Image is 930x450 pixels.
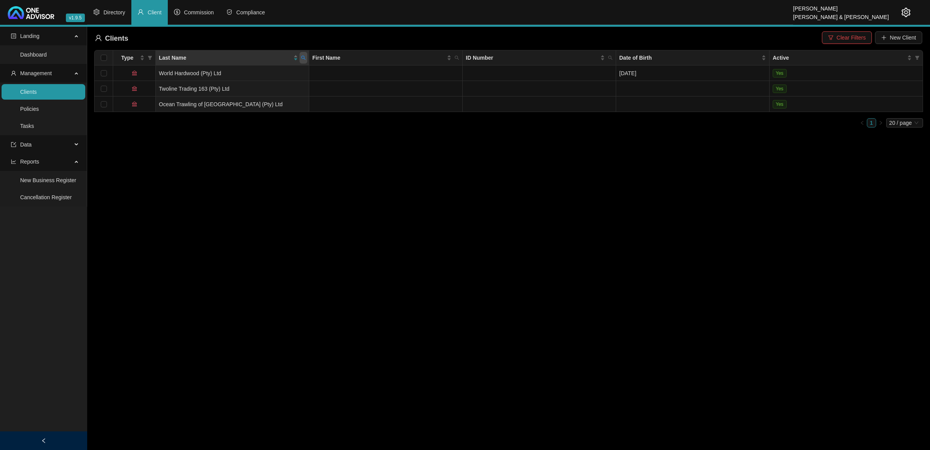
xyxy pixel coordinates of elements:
[867,118,876,128] li: 1
[822,31,872,44] button: Clear Filters
[309,50,463,66] th: First Name
[878,121,883,125] span: right
[913,52,921,64] span: filter
[300,52,307,64] span: search
[20,89,37,95] a: Clients
[20,177,76,183] a: New Business Register
[301,55,306,60] span: search
[453,52,461,64] span: search
[156,66,309,81] td: World Hardwood (Pty) Ltd
[793,2,889,10] div: [PERSON_NAME]
[113,50,156,66] th: Type
[616,50,770,66] th: Date of Birth
[20,141,32,148] span: Data
[867,119,876,127] a: 1
[890,33,916,42] span: New Client
[156,81,309,97] td: Twoline Trading 163 (Pty) Ltd
[226,9,232,15] span: safety
[773,84,787,93] span: Yes
[828,35,834,40] span: filter
[875,31,922,44] button: New Client
[103,9,125,16] span: Directory
[793,10,889,19] div: [PERSON_NAME] & [PERSON_NAME]
[132,70,137,76] span: bank
[858,118,867,128] button: left
[20,52,47,58] a: Dashboard
[466,53,599,62] span: ID Number
[20,70,52,76] span: Management
[858,118,867,128] li: Previous Page
[837,33,866,42] span: Clear Filters
[20,194,72,200] a: Cancellation Register
[132,101,137,107] span: bank
[608,55,613,60] span: search
[11,71,16,76] span: user
[915,55,920,60] span: filter
[146,52,154,64] span: filter
[881,35,887,40] span: plus
[886,118,923,128] div: Page Size
[773,53,906,62] span: Active
[773,100,787,109] span: Yes
[463,50,616,66] th: ID Number
[236,9,265,16] span: Compliance
[148,9,162,16] span: Client
[66,14,85,22] span: v1.9.5
[860,121,865,125] span: left
[159,53,292,62] span: Last Name
[105,34,128,42] span: Clients
[11,142,16,147] span: import
[20,123,34,129] a: Tasks
[148,55,152,60] span: filter
[11,159,16,164] span: line-chart
[616,66,770,81] td: [DATE]
[41,438,46,443] span: left
[901,8,911,17] span: setting
[20,159,39,165] span: Reports
[116,53,138,62] span: Type
[20,106,39,112] a: Policies
[95,34,102,41] span: user
[184,9,214,16] span: Commission
[606,52,614,64] span: search
[876,118,885,128] li: Next Page
[93,9,100,15] span: setting
[174,9,180,15] span: dollar
[11,33,16,39] span: profile
[138,9,144,15] span: user
[770,50,923,66] th: Active
[876,118,885,128] button: right
[156,97,309,112] td: Ocean Trawling of [GEOGRAPHIC_DATA] (Pty) Ltd
[132,86,137,91] span: bank
[20,33,40,39] span: Landing
[889,119,920,127] span: 20 / page
[619,53,760,62] span: Date of Birth
[773,69,787,78] span: Yes
[455,55,459,60] span: search
[8,6,54,19] img: 2df55531c6924b55f21c4cf5d4484680-logo-light.svg
[312,53,445,62] span: First Name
